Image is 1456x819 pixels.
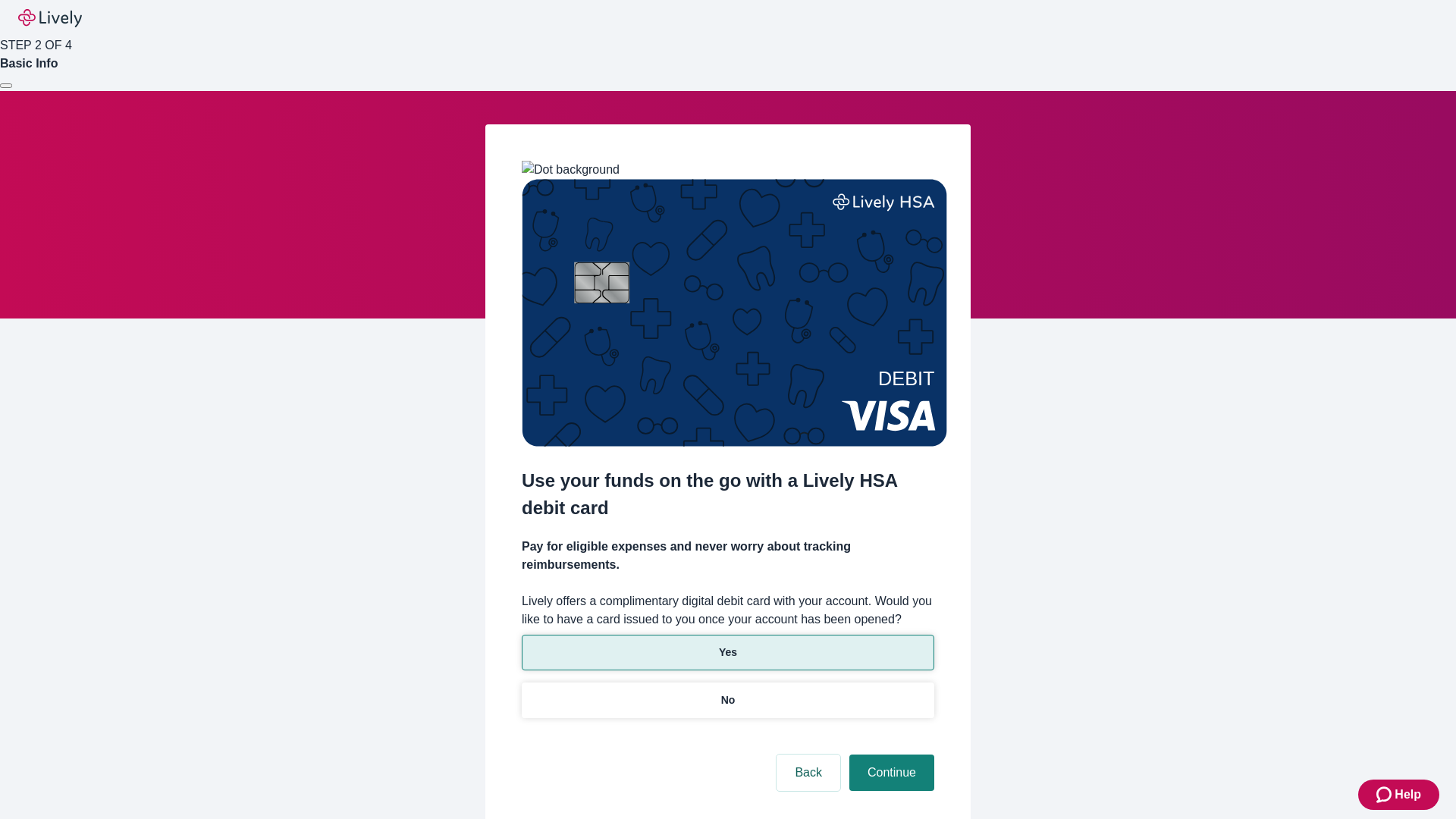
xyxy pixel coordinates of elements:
[522,682,934,718] button: No
[849,755,934,791] button: Continue
[1376,786,1395,804] svg: Zendesk support icon
[522,161,620,179] img: Dot background
[522,635,934,670] button: Yes
[522,538,934,574] h4: Pay for eligible expenses and never worry about tracking reimbursements.
[777,755,840,791] button: Back
[719,645,737,661] p: Yes
[1358,780,1439,810] button: Zendesk support iconHelp
[1395,786,1421,804] span: Help
[522,467,934,522] h2: Use your funds on the go with a Lively HSA debit card
[522,592,934,629] label: Lively offers a complimentary digital debit card with your account. Would you like to have a card...
[522,179,947,447] img: Debit card
[18,9,82,27] img: Lively
[721,692,736,708] p: No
